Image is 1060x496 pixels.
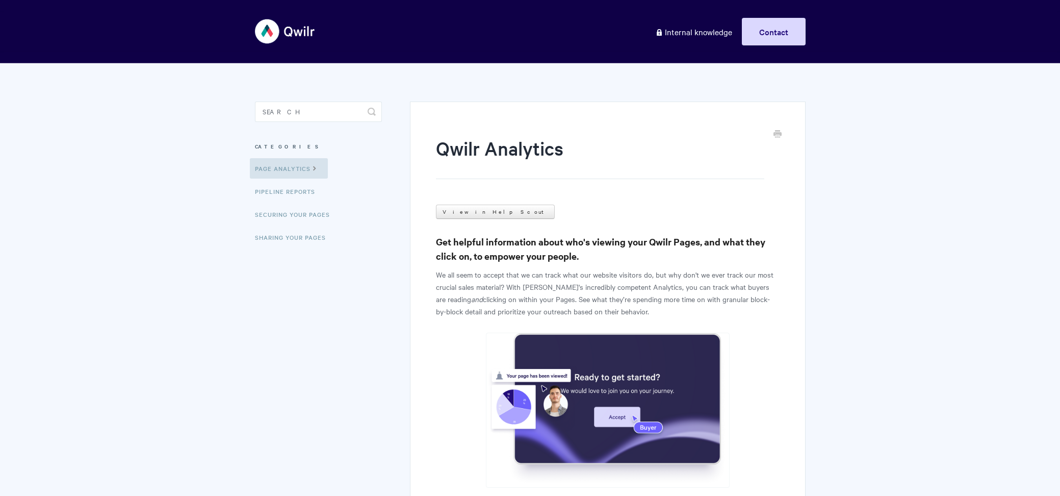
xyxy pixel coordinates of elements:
h3: Categories [255,137,382,156]
a: View in Help Scout [436,205,555,219]
a: Page Analytics [250,158,328,179]
a: Securing Your Pages [255,204,338,225]
a: Sharing Your Pages [255,227,333,247]
a: Print this Article [773,129,782,140]
p: We all seem to accept that we can track what our website visitors do, but why don't we ever track... [436,268,779,317]
a: Internal knowledge [648,18,740,45]
em: and [471,294,483,304]
img: Qwilr Help Center [255,12,316,51]
input: Search [255,102,382,122]
a: Contact [742,18,806,45]
h1: Qwilr Analytics [436,135,764,179]
a: Pipeline reports [255,181,323,202]
h3: Get helpful information about who's viewing your Qwilr Pages, and what they click on, to empower ... [436,235,779,263]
